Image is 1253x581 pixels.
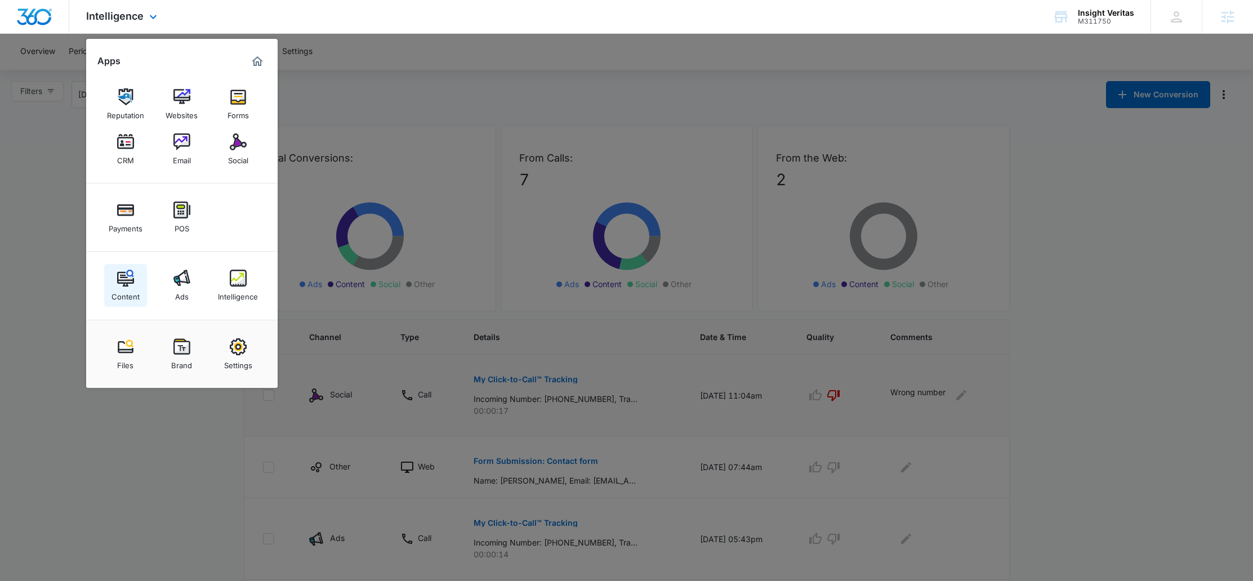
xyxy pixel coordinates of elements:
img: tab_domain_overview_orange.svg [30,65,39,74]
a: Forms [217,83,260,126]
div: Intelligence [218,287,258,301]
div: Payments [109,218,142,233]
div: Forms [228,105,249,120]
a: Intelligence [217,264,260,307]
img: tab_keywords_by_traffic_grey.svg [112,65,121,74]
a: Ads [160,264,203,307]
img: logo_orange.svg [18,18,27,27]
a: Files [104,333,147,376]
div: Domain: [DOMAIN_NAME] [29,29,124,38]
div: Ads [175,287,189,301]
div: Websites [166,105,198,120]
div: Email [173,150,191,165]
a: Reputation [104,83,147,126]
h2: Apps [97,56,121,66]
a: Marketing 360® Dashboard [248,52,266,70]
div: Reputation [107,105,144,120]
a: Content [104,264,147,307]
a: Social [217,128,260,171]
div: Files [117,355,133,370]
span: Intelligence [86,10,144,22]
div: Social [228,150,248,165]
div: CRM [117,150,134,165]
div: Domain Overview [43,66,101,74]
a: Email [160,128,203,171]
img: website_grey.svg [18,29,27,38]
a: Payments [104,196,147,239]
div: Brand [171,355,192,370]
a: POS [160,196,203,239]
div: POS [175,218,189,233]
div: Settings [224,355,252,370]
a: Websites [160,83,203,126]
a: Settings [217,333,260,376]
div: Keywords by Traffic [124,66,190,74]
a: CRM [104,128,147,171]
div: account id [1078,17,1134,25]
div: account name [1078,8,1134,17]
div: v 4.0.25 [32,18,55,27]
a: Brand [160,333,203,376]
div: Content [112,287,140,301]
